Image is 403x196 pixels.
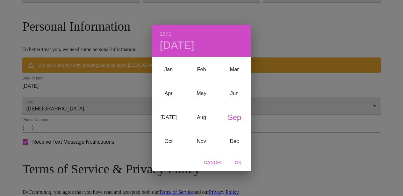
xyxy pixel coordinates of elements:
[185,130,218,154] div: Nov
[218,106,251,130] div: Sep
[160,39,195,52] button: [DATE]
[201,157,225,169] button: Cancel
[218,82,251,106] div: Jun
[228,157,248,169] button: OK
[204,159,223,167] span: Cancel
[185,106,218,130] div: Aug
[152,106,185,130] div: [DATE]
[231,159,246,167] span: OK
[218,130,251,154] div: Dec
[218,58,251,82] div: Mar
[152,82,185,106] div: Apr
[185,58,218,82] div: Feb
[160,30,171,39] button: 1971
[152,130,185,154] div: Oct
[152,58,185,82] div: Jan
[185,82,218,106] div: May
